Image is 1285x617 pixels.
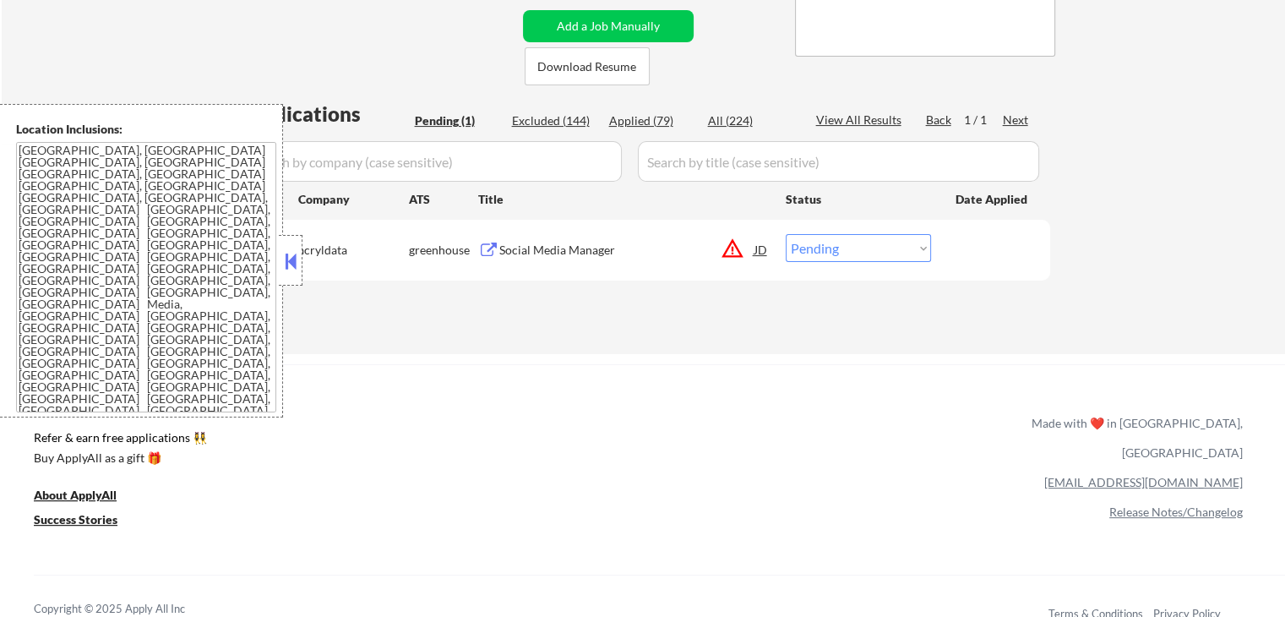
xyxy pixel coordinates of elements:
div: Title [478,191,770,208]
div: Social Media Manager [499,242,754,259]
div: ATS [409,191,478,208]
div: Date Applied [956,191,1030,208]
div: 1 / 1 [964,112,1003,128]
div: greenhouse [409,242,478,259]
button: Add a Job Manually [523,10,694,42]
div: JD [753,234,770,265]
div: View All Results [816,112,907,128]
a: Buy ApplyAll as a gift 🎁 [34,450,203,471]
input: Search by company (case sensitive) [242,141,622,182]
div: Made with ❤️ in [GEOGRAPHIC_DATA], [GEOGRAPHIC_DATA] [1025,408,1243,467]
a: [EMAIL_ADDRESS][DOMAIN_NAME] [1044,475,1243,489]
div: All (224) [708,112,792,129]
div: Applications [242,104,409,124]
div: Location Inclusions: [16,121,276,138]
button: Download Resume [525,47,650,85]
a: Release Notes/Changelog [1109,505,1243,519]
div: Applied (79) [609,112,694,129]
div: Pending (1) [415,112,499,129]
button: warning_amber [721,237,744,260]
u: About ApplyAll [34,488,117,502]
u: Success Stories [34,512,117,527]
a: Success Stories [34,511,140,532]
div: Buy ApplyAll as a gift 🎁 [34,452,203,464]
input: Search by title (case sensitive) [638,141,1039,182]
a: About ApplyAll [34,487,140,508]
div: Back [926,112,953,128]
div: acryldata [298,242,409,259]
div: Excluded (144) [512,112,596,129]
div: Next [1003,112,1030,128]
a: Refer & earn free applications 👯‍♀️ [34,432,678,450]
div: Company [298,191,409,208]
div: Status [786,183,931,214]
